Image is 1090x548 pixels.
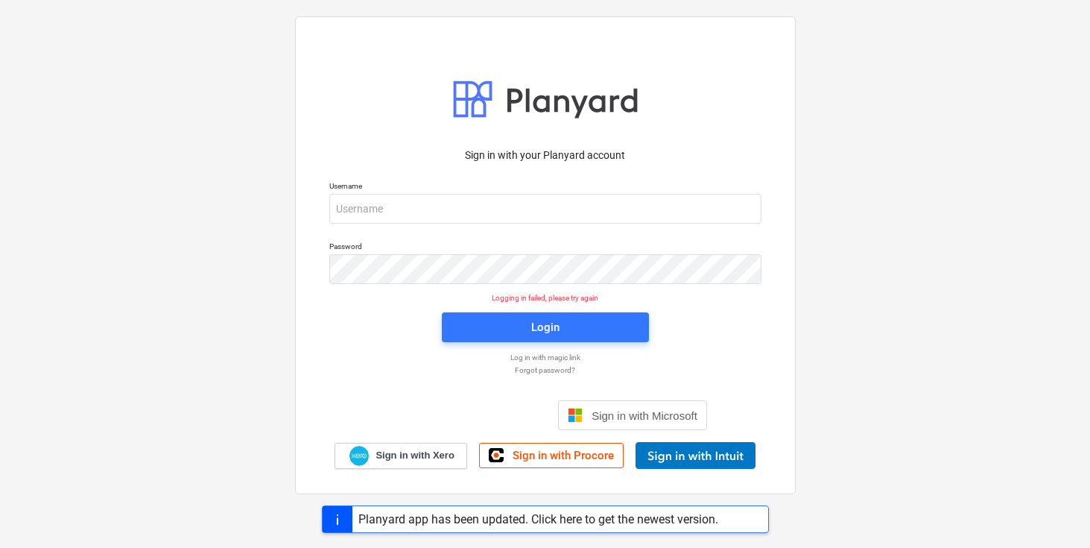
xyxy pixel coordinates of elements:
[376,399,554,432] iframe: Prisijungimas naudojant „Google“ mygtuką
[547,504,565,522] i: keyboard_arrow_down
[592,409,697,422] span: Sign in with Microsoft
[531,318,560,337] div: Login
[376,449,454,462] span: Sign in with Xero
[322,353,769,362] a: Log in with magic link
[1015,476,1090,548] iframe: Chat Widget
[329,242,761,254] p: Password
[568,408,583,423] img: Microsoft logo
[358,512,718,526] div: Planyard app has been updated. Click here to get the newest version.
[320,293,770,303] p: Logging in failed, please try again
[329,181,761,194] p: Username
[513,449,614,462] span: Sign in with Procore
[479,443,624,468] a: Sign in with Procore
[322,365,769,375] a: Forgot password?
[329,194,761,224] input: Username
[442,312,649,342] button: Login
[329,148,761,163] p: Sign in with your Planyard account
[335,443,467,469] a: Sign in with Xero
[349,446,369,466] img: Xero logo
